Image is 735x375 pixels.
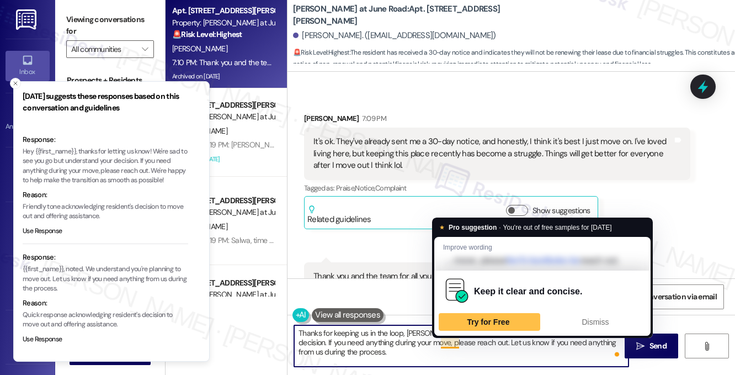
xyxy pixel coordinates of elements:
[23,252,188,263] div: Response:
[23,189,188,200] div: Reason:
[71,40,136,58] input: All communities
[172,29,242,39] strong: 🚨 Risk Level: Highest
[172,277,274,289] div: Apt. [STREET_ADDRESS][PERSON_NAME] at June Road 2
[142,45,148,54] i: 
[172,289,274,300] div: Property: [PERSON_NAME] at June Road
[23,91,188,114] h3: [DATE] suggests these responses based on this conversation and guidelines
[702,342,711,351] i: 
[172,17,274,29] div: Property: [PERSON_NAME] at June Road
[6,323,50,352] a: Leads
[171,70,275,83] div: Archived on [DATE]
[172,111,274,123] div: Property: [PERSON_NAME] at June Road
[294,325,629,367] textarea: To enrich screen reader interactions, please activate Accessibility in Grammarly extension settings
[619,291,717,303] span: Share Conversation via email
[355,183,375,193] span: Notice ,
[23,202,188,221] p: Friendly tone acknowledging resident's decision to move out and offering assistance.
[625,334,678,358] button: Send
[172,195,274,207] div: Apt. [STREET_ADDRESS][PERSON_NAME]
[171,152,275,166] div: Archived on [DATE]
[293,30,496,41] div: [PERSON_NAME]. ([EMAIL_ADDRESS][DOMAIN_NAME])
[304,180,690,196] div: Tagged as:
[172,126,227,136] span: [PERSON_NAME]
[636,342,645,351] i: 
[23,310,188,330] p: Quick response acknowledging resident's decision to move out and offering assistance.
[172,207,274,218] div: Property: [PERSON_NAME] at June Road
[172,99,274,111] div: Apt. [STREET_ADDRESS][PERSON_NAME]
[6,160,50,189] a: Site Visit •
[23,134,188,145] div: Response:
[172,5,274,17] div: Apt. [STREET_ADDRESS][PERSON_NAME]
[336,183,355,193] span: Praise ,
[172,221,227,231] span: [PERSON_NAME]
[375,183,406,193] span: Complaint
[6,268,50,298] a: Buildings
[172,44,227,54] span: [PERSON_NAME]
[532,205,590,216] label: Show suggestions
[23,265,188,294] p: {{first_name}}, noted. We understand you're planning to move out. Let us know if you need anythin...
[172,57,328,67] div: 7:10 PM: Thank you and the team for all your help
[23,147,188,186] p: Hey {{first_name}}, thanks for letting us know! We're sad to see you go but understand your decis...
[293,3,514,27] b: [PERSON_NAME] at June Road: Apt. [STREET_ADDRESS][PERSON_NAME]
[23,298,188,309] div: Reason:
[313,271,451,282] div: Thank you and the team for all your help
[6,51,50,81] a: Inbox
[293,48,350,57] strong: 🚨 Risk Level: Highest
[16,9,39,30] img: ResiDesk Logo
[23,226,62,236] button: Use Response
[23,335,62,345] button: Use Response
[293,47,735,71] span: : The resident has received a 30-day notice and indicates they will not be renewing their lease d...
[66,11,154,40] label: Viewing conversations for
[359,113,386,124] div: 7:09 PM
[304,113,690,128] div: [PERSON_NAME]
[649,340,667,352] span: Send
[313,136,673,171] div: It's ok. They've already sent me a 30-day notice, and honestly, I think it's best I just move on....
[6,214,50,244] a: Insights •
[10,78,21,89] button: Close toast
[307,205,371,225] div: Related guidelines
[611,284,724,309] button: Share Conversation via email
